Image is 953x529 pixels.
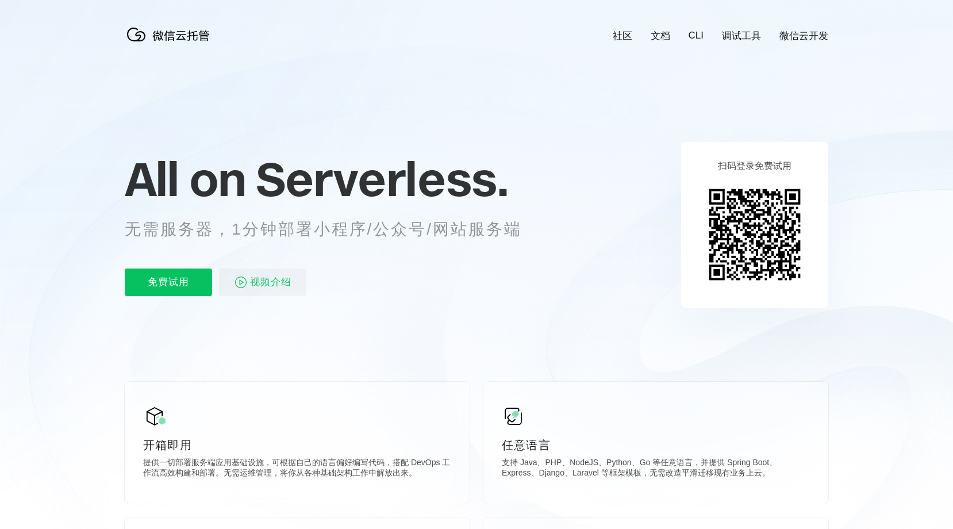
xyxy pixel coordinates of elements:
p: 免费试用 [125,269,212,296]
a: CLI [689,30,704,41]
p: 扫码登录免费试用 [718,160,791,172]
span: 视频介绍 [250,269,291,296]
img: 微信云托管 [125,23,217,46]
p: 开箱即用 [143,437,451,453]
span: Serverless. [256,150,508,208]
span: All on [125,150,245,208]
p: 无需服务器，1分钟部署小程序/公众号/网站服务端 [125,218,543,241]
a: 文档 [651,29,670,43]
p: 支持 Java、PHP、NodeJS、Python、Go 等任意语言，并提供 Spring Boot、Express、Django、Laravel 等框架模板，无需改造平滑迁移现有业务上云。 [502,458,810,481]
a: 调试工具 [722,29,761,43]
img: video_play.svg [234,275,248,289]
p: 提供一切部署服务端应用基础设施，可根据自己的语言偏好编写代码，搭配 DevOps 工作流高效构建和部署。无需运维管理，将你从各种基础架构工作中解放出来。 [143,458,451,481]
a: 社区 [613,29,632,43]
a: 微信云托管 [125,38,217,48]
a: 微信云开发 [779,29,828,43]
p: 任意语言 [502,437,810,453]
